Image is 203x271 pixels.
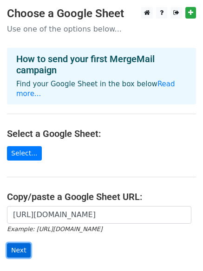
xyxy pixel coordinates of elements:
p: Use one of the options below... [7,24,196,34]
input: Next [7,243,31,258]
a: Read more... [16,80,175,98]
h3: Choose a Google Sheet [7,7,196,20]
h4: Copy/paste a Google Sheet URL: [7,191,196,202]
iframe: Chat Widget [157,226,203,271]
h4: Select a Google Sheet: [7,128,196,139]
p: Find your Google Sheet in the box below [16,79,187,99]
small: Example: [URL][DOMAIN_NAME] [7,226,102,232]
input: Paste your Google Sheet URL here [7,206,191,224]
h4: How to send your first MergeMail campaign [16,53,187,76]
a: Select... [7,146,42,161]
